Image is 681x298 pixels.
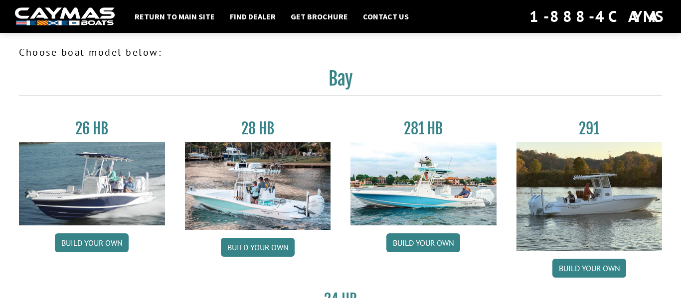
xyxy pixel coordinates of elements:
[529,5,666,27] div: 1-888-4CAYMAS
[15,7,115,26] img: white-logo-c9c8dbefe5ff5ceceb0f0178aa75bf4bb51f6bca0971e226c86eb53dfe498488.png
[19,142,165,225] img: 26_new_photo_resized.jpg
[552,259,626,278] a: Build your own
[516,142,663,251] img: 291_Thumbnail.jpg
[185,119,331,138] h3: 28 HB
[350,119,497,138] h3: 281 HB
[130,10,220,23] a: Return to main site
[286,10,353,23] a: Get Brochure
[225,10,281,23] a: Find Dealer
[516,119,663,138] h3: 291
[386,233,460,252] a: Build your own
[55,233,129,252] a: Build your own
[358,10,414,23] a: Contact Us
[19,45,662,60] p: Choose boat model below:
[350,142,497,225] img: 28-hb-twin.jpg
[19,68,662,96] h2: Bay
[185,142,331,230] img: 28_hb_thumbnail_for_caymas_connect.jpg
[19,119,165,138] h3: 26 HB
[221,238,295,257] a: Build your own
